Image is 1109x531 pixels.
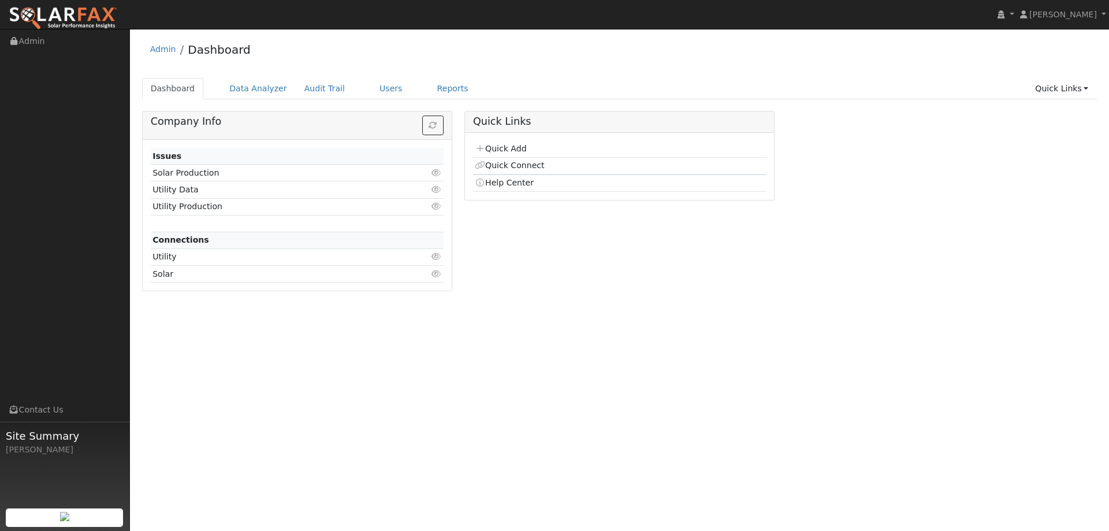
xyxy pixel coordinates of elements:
a: Reports [429,78,477,99]
a: Quick Links [1026,78,1097,99]
a: Data Analyzer [221,78,296,99]
h5: Company Info [151,116,444,128]
strong: Issues [152,151,181,161]
a: Help Center [475,178,534,187]
a: Users [371,78,411,99]
i: Click to view [431,270,442,278]
a: Quick Connect [475,161,544,170]
a: Dashboard [188,43,251,57]
img: SolarFax [9,6,117,31]
td: Utility Data [151,181,396,198]
a: Dashboard [142,78,204,99]
td: Solar Production [151,165,396,181]
i: Click to view [431,169,442,177]
a: Audit Trail [296,78,353,99]
a: Quick Add [475,144,526,153]
td: Utility [151,248,396,265]
span: Site Summary [6,428,124,444]
i: Click to view [431,185,442,194]
span: [PERSON_NAME] [1029,10,1097,19]
img: retrieve [60,512,69,521]
strong: Connections [152,235,209,244]
div: [PERSON_NAME] [6,444,124,456]
td: Utility Production [151,198,396,215]
td: Solar [151,266,396,283]
a: Admin [150,44,176,54]
i: Click to view [431,252,442,261]
h5: Quick Links [473,116,766,128]
i: Click to view [431,202,442,210]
